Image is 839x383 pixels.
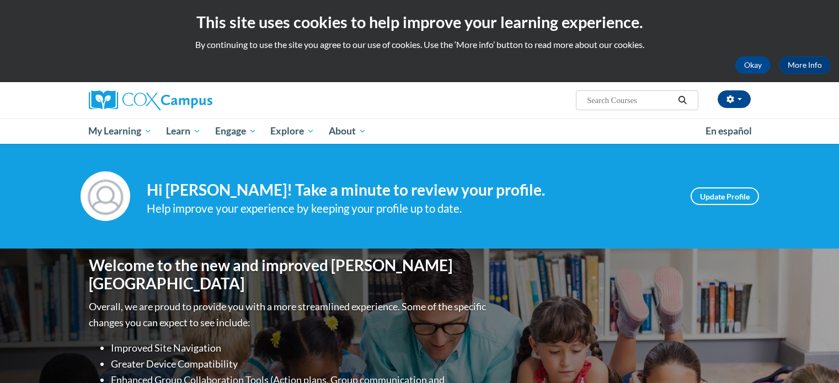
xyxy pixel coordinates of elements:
a: Cox Campus [89,90,298,110]
img: Cox Campus [89,90,212,110]
a: More Info [779,56,831,74]
span: Engage [215,125,256,138]
input: Search Courses [586,94,674,107]
a: Learn [159,118,208,144]
a: About [322,118,373,144]
button: Okay [735,56,771,74]
iframe: Button to launch messaging window [795,339,830,374]
a: Update Profile [691,187,759,205]
button: Account Settings [718,90,751,108]
li: Greater Device Compatibility [111,356,489,372]
span: En español [706,125,752,137]
h2: This site uses cookies to help improve your learning experience. [8,11,831,33]
p: By continuing to use the site you agree to our use of cookies. Use the ‘More info’ button to read... [8,39,831,51]
a: My Learning [82,118,159,144]
span: My Learning [88,125,152,138]
div: Main menu [72,118,767,144]
button: Search [674,94,691,107]
a: En español [698,120,759,143]
h1: Welcome to the new and improved [PERSON_NAME][GEOGRAPHIC_DATA] [89,256,489,293]
h4: Hi [PERSON_NAME]! Take a minute to review your profile. [147,181,674,199]
span: Explore [270,125,314,138]
div: Help improve your experience by keeping your profile up to date. [147,199,674,218]
span: About [329,125,366,138]
li: Improved Site Navigation [111,340,489,356]
img: Profile Image [81,171,130,221]
a: Engage [208,118,264,144]
p: Overall, we are proud to provide you with a more streamlined experience. Some of the specific cha... [89,299,489,331]
a: Explore [263,118,322,144]
span: Learn [166,125,201,138]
